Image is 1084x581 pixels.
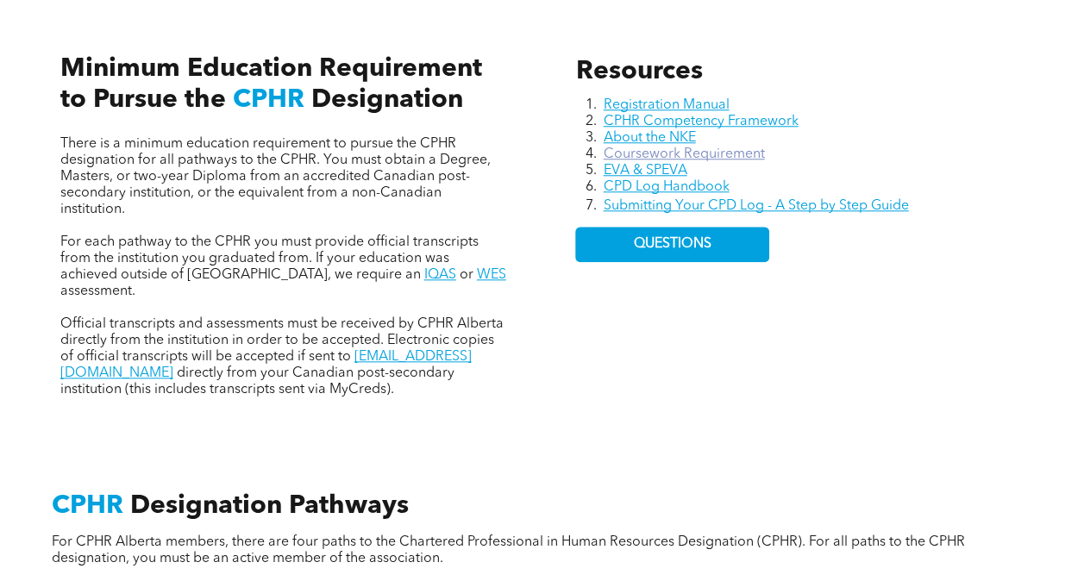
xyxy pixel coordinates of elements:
span: CPHR [52,493,123,519]
span: There is a minimum education requirement to pursue the CPHR designation for all pathways to the C... [60,137,491,216]
a: EVA & SPEVA [603,164,686,178]
span: For CPHR Alberta members, there are four paths to the Chartered Professional in Human Resources D... [52,535,965,565]
a: IQAS [424,268,456,282]
span: directly from your Canadian post-secondary institution (this includes transcripts sent via MyCreds). [60,366,454,397]
a: About the NKE [603,131,695,145]
span: assessment. [60,284,135,298]
span: CPHR [233,87,304,113]
a: WES [477,268,506,282]
span: or [460,268,473,282]
a: Registration Manual [603,98,729,112]
a: Coursework Requirement [603,147,764,161]
span: Minimum Education Requirement to Pursue the [60,56,482,113]
span: QUESTIONS [634,236,711,253]
span: Resources [575,59,702,84]
a: CPHR Competency Framework [603,115,798,128]
span: For each pathway to the CPHR you must provide official transcripts from the institution you gradu... [60,235,479,282]
a: [EMAIL_ADDRESS][DOMAIN_NAME] [60,350,472,380]
a: CPD Log Handbook [603,180,729,194]
span: Official transcripts and assessments must be received by CPHR Alberta directly from the instituti... [60,317,504,364]
span: Designation Pathways [130,493,409,519]
a: Submitting Your CPD Log - A Step by Step Guide [603,199,908,213]
a: QUESTIONS [575,227,769,262]
span: Designation [311,87,463,113]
